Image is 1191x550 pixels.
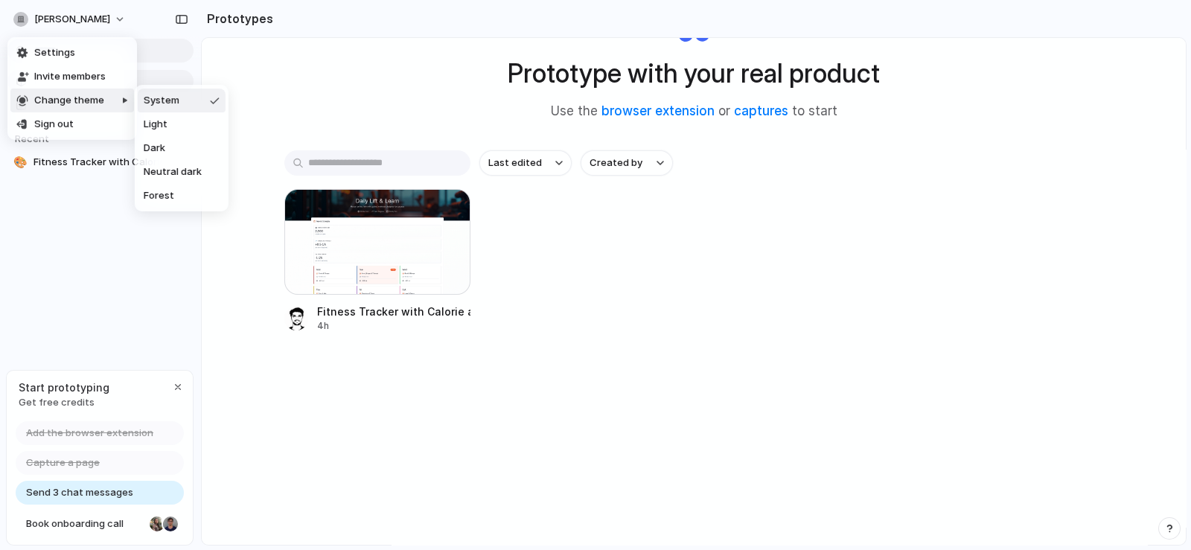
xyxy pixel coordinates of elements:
span: Settings [34,45,75,60]
span: Neutral dark [144,164,202,179]
span: Light [144,117,167,132]
span: Change theme [34,93,104,108]
span: Invite members [34,69,106,84]
span: System [144,93,179,108]
span: Sign out [34,117,74,132]
span: Dark [144,141,165,156]
span: Forest [144,188,174,203]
